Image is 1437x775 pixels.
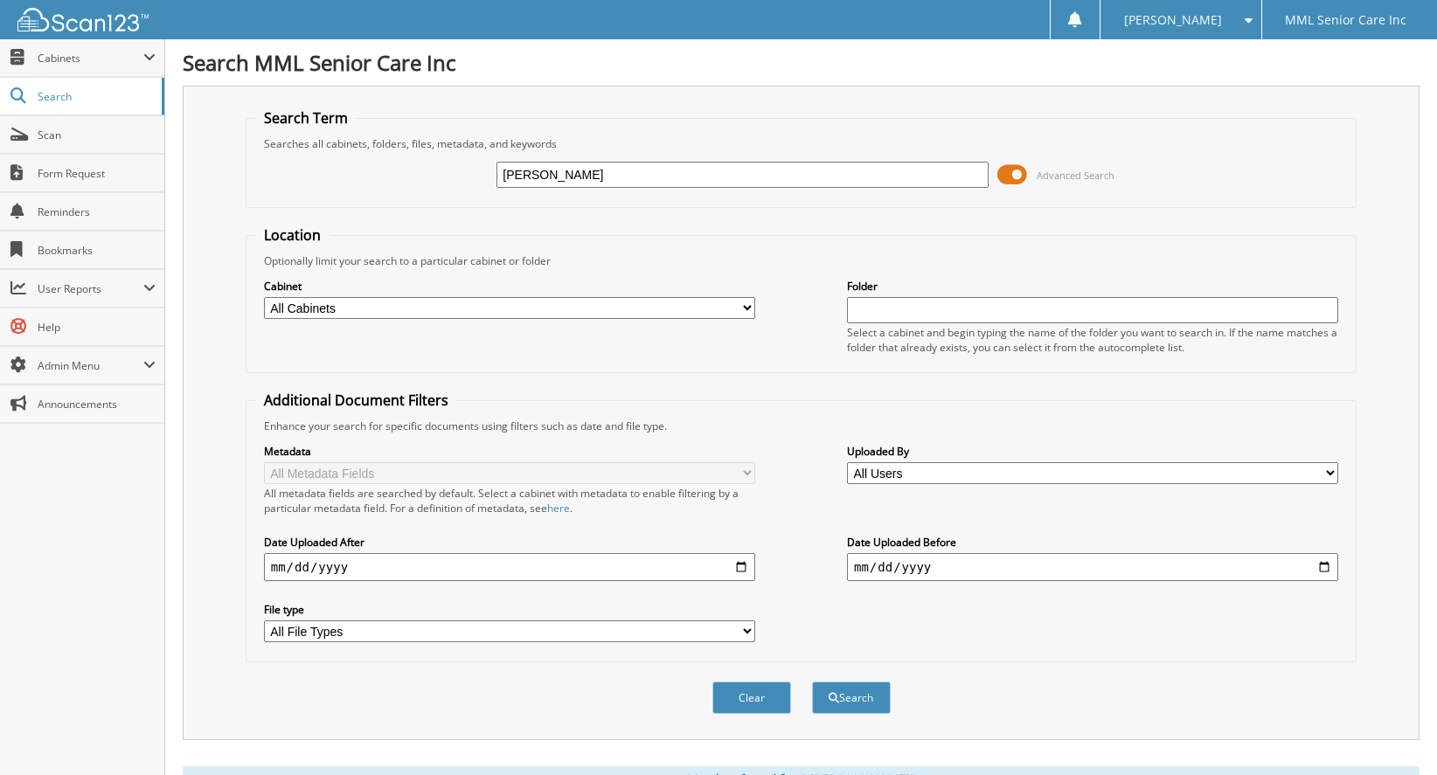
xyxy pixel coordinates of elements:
span: Cabinets [38,51,143,66]
legend: Additional Document Filters [255,391,457,410]
input: start [264,553,755,581]
span: Help [38,320,156,335]
span: Announcements [38,397,156,412]
div: Searches all cabinets, folders, files, metadata, and keywords [255,136,1348,151]
label: Date Uploaded Before [847,535,1338,550]
button: Search [812,682,891,714]
button: Clear [712,682,791,714]
div: All metadata fields are searched by default. Select a cabinet with metadata to enable filtering b... [264,486,755,516]
label: Date Uploaded After [264,535,755,550]
label: Uploaded By [847,444,1338,459]
span: Scan [38,128,156,142]
div: Optionally limit your search to a particular cabinet or folder [255,253,1348,268]
span: User Reports [38,281,143,296]
label: Cabinet [264,279,755,294]
label: File type [264,602,755,617]
img: scan123-logo-white.svg [17,8,149,31]
h1: Search MML Senior Care Inc [183,48,1420,77]
div: Select a cabinet and begin typing the name of the folder you want to search in. If the name match... [847,325,1338,355]
div: Enhance your search for specific documents using filters such as date and file type. [255,419,1348,433]
span: Bookmarks [38,243,156,258]
span: Search [38,89,153,104]
span: [PERSON_NAME] [1124,15,1222,25]
input: end [847,553,1338,581]
label: Folder [847,279,1338,294]
legend: Location [255,225,330,245]
legend: Search Term [255,108,357,128]
span: Reminders [38,204,156,219]
span: MML Senior Care Inc [1285,15,1406,25]
span: Form Request [38,166,156,181]
label: Metadata [264,444,755,459]
span: Admin Menu [38,358,143,373]
span: Advanced Search [1037,169,1114,182]
a: here [547,501,570,516]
